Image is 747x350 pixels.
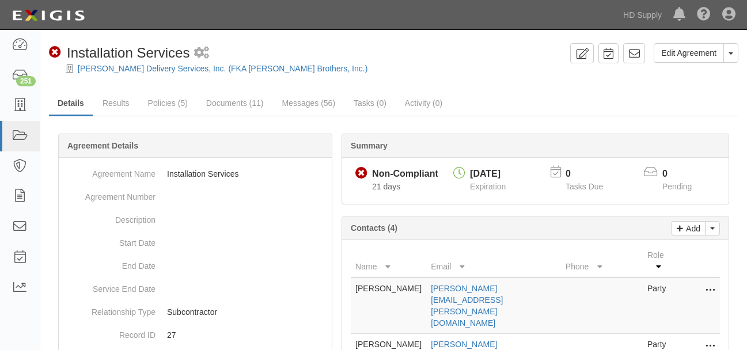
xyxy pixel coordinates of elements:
span: Installation Services [67,45,189,60]
i: Non-Compliant [49,47,61,59]
dt: Start Date [63,231,156,249]
a: [PERSON_NAME] Delivery Services, Inc. (FKA [PERSON_NAME] Brothers, Inc.) [78,64,367,73]
div: Installation Services [49,43,189,63]
b: Agreement Details [67,141,138,150]
a: Results [94,92,138,115]
th: Name [351,245,426,277]
i: 2 scheduled workflows [194,47,209,59]
i: Non-Compliant [355,168,367,180]
div: Non-Compliant [372,168,438,181]
a: Activity (0) [396,92,451,115]
dd: Installation Services [63,162,327,185]
dt: Agreement Name [63,162,156,180]
a: HD Supply [617,3,668,26]
dt: Agreement Number [63,185,156,203]
a: Details [49,92,93,116]
p: 0 [566,168,617,181]
span: Pending [662,182,692,191]
dt: Record ID [63,324,156,341]
dt: Relationship Type [63,300,156,318]
dt: Service End Date [63,277,156,295]
td: Party [643,277,674,334]
a: Messages (56) [273,92,344,115]
a: Tasks (0) [345,92,395,115]
dd: Subcontractor [63,300,327,324]
img: logo-5460c22ac91f19d4615b14bd174203de0afe785f0fc80cf4dbbc73dc1793850b.png [9,5,88,26]
dt: Description [63,208,156,226]
b: Summary [351,141,388,150]
p: 0 [662,168,706,181]
span: Expiration [470,182,506,191]
dt: End Date [63,254,156,272]
span: Since 08/28/2025 [372,182,400,191]
b: Contacts (4) [351,223,397,233]
th: Role [643,245,674,277]
td: [PERSON_NAME] [351,277,426,334]
div: [DATE] [470,168,506,181]
a: Edit Agreement [654,43,724,63]
div: 251 [16,76,36,86]
a: Documents (11) [198,92,272,115]
a: [PERSON_NAME][EMAIL_ADDRESS][PERSON_NAME][DOMAIN_NAME] [431,284,503,328]
span: Tasks Due [566,182,603,191]
p: 27 [167,329,327,341]
i: Help Center - Complianz [697,8,711,22]
th: Phone [561,245,643,277]
a: Add [672,221,706,235]
p: Add [683,222,700,235]
a: Policies (5) [139,92,196,115]
th: Email [426,245,561,277]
